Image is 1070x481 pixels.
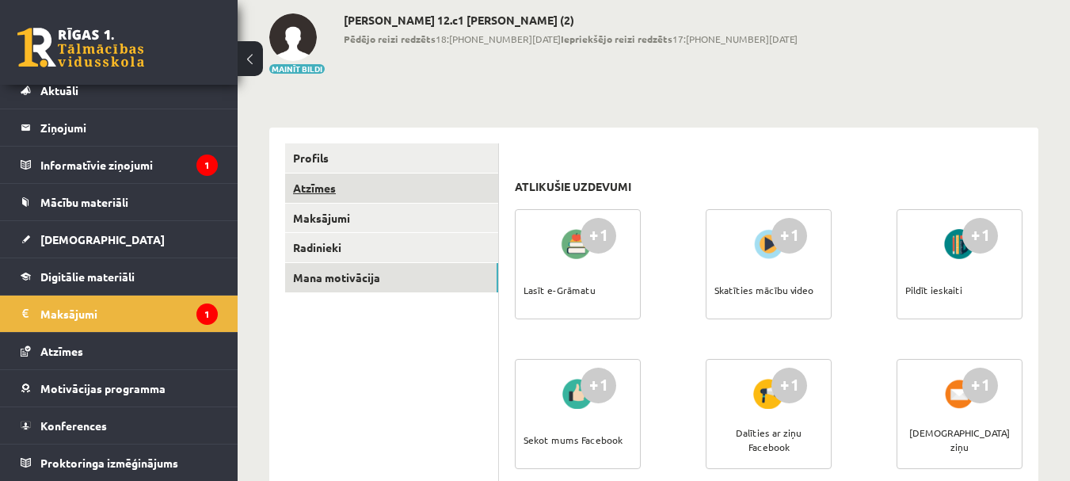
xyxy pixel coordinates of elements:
a: Mana motivācija [285,263,498,292]
span: Atzīmes [40,344,83,358]
span: 18:[PHONE_NUMBER][DATE] 17:[PHONE_NUMBER][DATE] [344,32,798,46]
a: Aktuāli [21,72,218,109]
span: Aktuāli [40,83,78,97]
span: Motivācijas programma [40,381,166,395]
i: 1 [196,303,218,325]
div: [DEMOGRAPHIC_DATA] ziņu [905,412,1014,468]
div: +1 [962,368,998,403]
span: Proktoringa izmēģinājums [40,456,178,470]
h2: [PERSON_NAME] 12.c1 [PERSON_NAME] (2) [344,13,798,27]
a: [DEMOGRAPHIC_DATA] [21,221,218,258]
div: Lasīt e-Grāmatu [524,262,596,318]
a: Maksājumi1 [21,296,218,332]
span: [DEMOGRAPHIC_DATA] [40,232,165,246]
a: Profils [285,143,498,173]
button: Mainīt bildi [269,64,325,74]
a: Ziņojumi [21,109,218,146]
div: +1 [962,218,998,254]
a: Rīgas 1. Tālmācības vidusskola [17,28,144,67]
a: Proktoringa izmēģinājums [21,445,218,481]
a: Atzīmes [21,333,218,369]
div: +1 [771,368,807,403]
a: Maksājumi [285,204,498,233]
div: Skatīties mācību video [714,262,813,318]
a: Konferences [21,407,218,444]
img: Tatjana Kurenkova [269,13,317,61]
i: 1 [196,155,218,176]
b: Iepriekšējo reizi redzēts [561,32,672,45]
div: Pildīt ieskaiti [905,262,962,318]
legend: Informatīvie ziņojumi [40,147,218,183]
span: Konferences [40,418,107,433]
h3: Atlikušie uzdevumi [515,180,631,193]
div: +1 [771,218,807,254]
a: Mācību materiāli [21,184,218,220]
legend: Ziņojumi [40,109,218,146]
div: Dalīties ar ziņu Facebook [714,412,823,468]
legend: Maksājumi [40,296,218,332]
b: Pēdējo reizi redzēts [344,32,436,45]
div: Sekot mums Facebook [524,412,623,468]
a: Digitālie materiāli [21,258,218,295]
a: Informatīvie ziņojumi1 [21,147,218,183]
div: +1 [581,218,616,254]
a: Radinieki [285,233,498,262]
div: +1 [581,368,616,403]
span: Digitālie materiāli [40,269,135,284]
a: Motivācijas programma [21,370,218,407]
span: Mācību materiāli [40,195,128,209]
a: Atzīmes [285,174,498,203]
